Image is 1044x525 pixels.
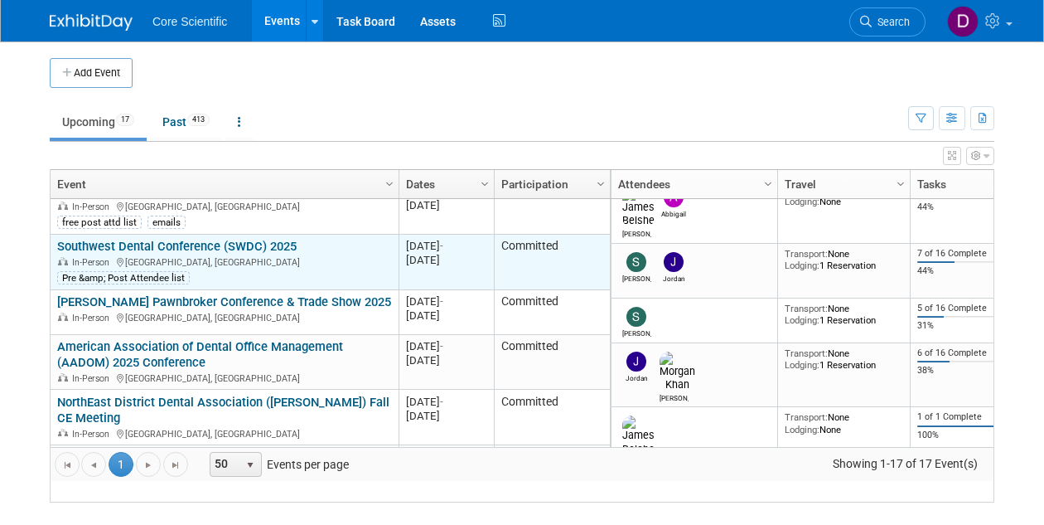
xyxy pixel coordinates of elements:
[116,114,134,126] span: 17
[440,340,443,352] span: -
[785,260,819,271] span: Lodging:
[57,426,391,440] div: [GEOGRAPHIC_DATA], [GEOGRAPHIC_DATA]
[50,106,147,138] a: Upcoming17
[72,202,114,212] span: In-Person
[660,272,689,283] div: Jordan McCullough
[142,459,155,472] span: Go to the next page
[664,252,684,272] img: Jordan McCullough
[785,248,828,260] span: Transport:
[849,7,926,36] a: Search
[894,177,907,191] span: Column Settings
[109,452,133,477] span: 1
[917,348,1003,359] div: 6 of 16 Complete
[381,170,399,195] a: Column Settings
[917,265,1003,277] div: 44%
[785,303,904,327] div: None 1 Reservation
[917,320,1003,332] div: 31%
[406,239,486,253] div: [DATE]
[152,15,227,28] span: Core Scientific
[50,58,133,88] button: Add Event
[136,452,161,477] a: Go to the next page
[150,106,222,138] a: Past413
[494,335,610,391] td: Committed
[406,198,486,212] div: [DATE]
[594,177,607,191] span: Column Settings
[917,430,1003,441] div: 100%
[406,294,486,309] div: [DATE]
[818,452,993,475] span: Showing 1-17 of 17 Event(s)
[476,170,495,195] a: Column Settings
[785,248,904,272] div: None 1 Reservation
[58,257,68,265] img: In-Person Event
[761,177,775,191] span: Column Settings
[917,202,1003,213] div: 44%
[406,409,486,423] div: [DATE]
[785,196,819,207] span: Lodging:
[494,390,610,445] td: Committed
[785,303,828,314] span: Transport:
[81,452,106,477] a: Go to the previous page
[163,452,188,477] a: Go to the last page
[917,411,1003,423] div: 1 of 1 Complete
[785,424,819,435] span: Lodging:
[169,459,182,472] span: Go to the last page
[917,248,1003,260] div: 7 of 16 Complete
[406,339,486,353] div: [DATE]
[244,459,257,472] span: select
[210,453,239,476] span: 50
[622,227,651,238] div: James Belshe
[57,170,388,198] a: Event
[626,307,646,327] img: Sam Robinson
[478,177,491,191] span: Column Settings
[622,272,651,283] div: Sam Robinson
[187,114,210,126] span: 413
[57,255,391,269] div: [GEOGRAPHIC_DATA], [GEOGRAPHIC_DATA]
[494,235,610,290] td: Committed
[57,310,391,324] div: [GEOGRAPHIC_DATA], [GEOGRAPHIC_DATA]
[892,170,911,195] a: Column Settings
[501,170,599,198] a: Participation
[58,429,68,437] img: In-Person Event
[406,253,486,267] div: [DATE]
[917,303,1003,314] div: 5 of 16 Complete
[592,170,611,195] a: Column Settings
[406,353,486,367] div: [DATE]
[618,170,766,198] a: Attendees
[494,445,610,490] td: Committed
[440,295,443,308] span: -
[947,6,979,37] img: Dan Boro
[622,416,655,455] img: James Belshe
[189,452,365,477] span: Events per page
[87,459,100,472] span: Go to the previous page
[383,177,396,191] span: Column Settings
[622,327,651,338] div: Sam Robinson
[992,170,1010,195] a: Column Settings
[406,395,486,409] div: [DATE]
[917,365,1003,377] div: 38%
[50,14,133,31] img: ExhibitDay
[917,170,998,198] a: Tasks
[58,313,68,321] img: In-Person Event
[72,429,114,440] span: In-Person
[57,271,190,284] div: Pre &amp; Post Attendee list
[57,339,343,370] a: American Association of Dental Office Management (AADOM) 2025 Conference
[785,411,904,435] div: None None
[57,199,391,213] div: [GEOGRAPHIC_DATA], [GEOGRAPHIC_DATA]
[622,187,655,227] img: James Belshe
[72,313,114,323] span: In-Person
[57,395,389,425] a: NorthEast District Dental Association ([PERSON_NAME]) Fall CE Meeting
[760,170,778,195] a: Column Settings
[55,452,80,477] a: Go to the first page
[785,359,819,371] span: Lodging:
[494,179,610,235] td: Committed
[57,239,297,254] a: Southwest Dental Conference (SWDC) 2025
[406,170,483,198] a: Dates
[58,202,68,210] img: In-Person Event
[785,314,819,326] span: Lodging:
[406,309,486,323] div: [DATE]
[60,459,74,472] span: Go to the first page
[57,371,391,385] div: [GEOGRAPHIC_DATA], [GEOGRAPHIC_DATA]
[785,411,828,423] span: Transport:
[785,348,828,359] span: Transport:
[660,207,689,218] div: Abbigail Belshe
